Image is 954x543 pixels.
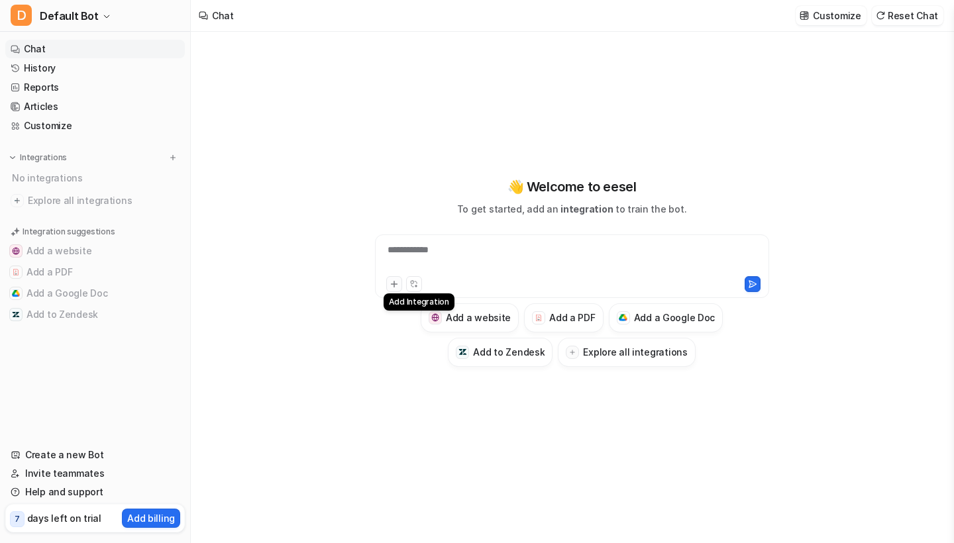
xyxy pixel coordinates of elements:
button: Add a Google DocAdd a Google Doc [609,303,723,332]
h3: Add a PDF [549,311,595,324]
h3: Add a Google Doc [634,311,715,324]
h3: Add a website [446,311,511,324]
a: Reports [5,78,185,97]
p: To get started, add an to train the bot. [457,202,686,216]
p: 👋 Welcome to eesel [507,177,637,197]
img: Add a PDF [535,314,543,322]
p: days left on trial [27,511,101,525]
span: D [11,5,32,26]
button: Add to ZendeskAdd to Zendesk [448,338,553,367]
button: Add a websiteAdd a website [5,240,185,262]
button: Add billing [122,509,180,528]
img: expand menu [8,153,17,162]
a: History [5,59,185,77]
button: Add a Google DocAdd a Google Doc [5,283,185,304]
button: Reset Chat [872,6,943,25]
img: reset [876,11,885,21]
p: Add billing [127,511,175,525]
span: Explore all integrations [28,190,180,211]
a: Invite teammates [5,464,185,483]
button: Add to ZendeskAdd to Zendesk [5,304,185,325]
button: Integrations [5,151,71,164]
h3: Explore all integrations [583,345,687,359]
img: Add a website [12,247,20,255]
img: Add a PDF [12,268,20,276]
img: Add a Google Doc [619,314,627,322]
img: Add to Zendesk [12,311,20,319]
p: Customize [813,9,861,23]
span: Default Bot [40,7,99,25]
a: Explore all integrations [5,191,185,210]
a: Chat [5,40,185,58]
button: Add a PDFAdd a PDF [524,303,603,332]
div: Chat [212,9,234,23]
a: Create a new Bot [5,446,185,464]
button: Explore all integrations [558,338,695,367]
img: menu_add.svg [168,153,178,162]
p: Integration suggestions [23,226,115,238]
div: No integrations [8,167,185,189]
p: 7 [15,513,20,525]
img: explore all integrations [11,194,24,207]
a: Customize [5,117,185,135]
button: Customize [796,6,866,25]
img: Add to Zendesk [458,348,467,356]
img: Add a Google Doc [12,289,20,297]
button: Add a websiteAdd a website [421,303,519,332]
p: Integrations [20,152,67,163]
a: Help and support [5,483,185,501]
img: Add a website [431,313,440,322]
h3: Add to Zendesk [473,345,545,359]
a: Articles [5,97,185,116]
span: integration [560,203,613,215]
button: Add a PDFAdd a PDF [5,262,185,283]
img: customize [800,11,809,21]
div: Add Integration [384,293,454,311]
